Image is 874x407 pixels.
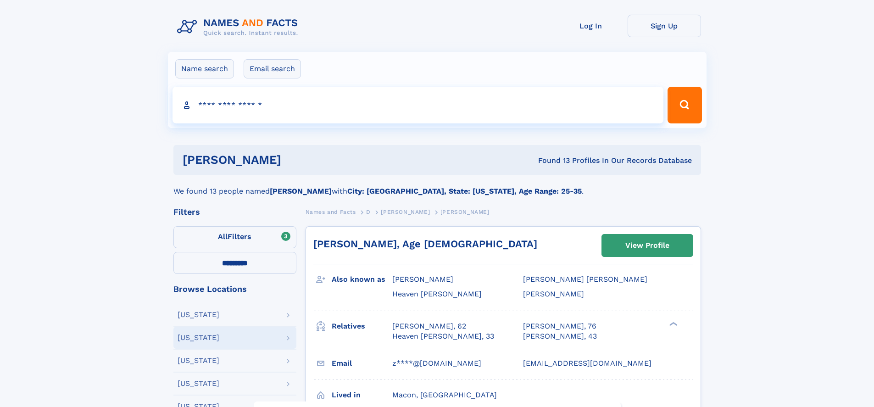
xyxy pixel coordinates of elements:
[381,206,430,217] a: [PERSON_NAME]
[523,331,597,341] a: [PERSON_NAME], 43
[392,290,482,298] span: Heaven [PERSON_NAME]
[218,232,228,241] span: All
[178,357,219,364] div: [US_STATE]
[178,334,219,341] div: [US_STATE]
[173,285,296,293] div: Browse Locations
[410,156,692,166] div: Found 13 Profiles In Our Records Database
[175,59,234,78] label: Name search
[173,175,701,197] div: We found 13 people named with .
[366,209,371,215] span: D
[306,206,356,217] a: Names and Facts
[173,15,306,39] img: Logo Names and Facts
[440,209,490,215] span: [PERSON_NAME]
[392,331,494,341] a: Heaven [PERSON_NAME], 33
[178,311,219,318] div: [US_STATE]
[523,275,647,284] span: [PERSON_NAME] [PERSON_NAME]
[523,359,651,368] span: [EMAIL_ADDRESS][DOMAIN_NAME]
[381,209,430,215] span: [PERSON_NAME]
[244,59,301,78] label: Email search
[347,187,582,195] b: City: [GEOGRAPHIC_DATA], State: [US_STATE], Age Range: 25-35
[270,187,332,195] b: [PERSON_NAME]
[392,390,497,399] span: Macon, [GEOGRAPHIC_DATA]
[332,272,392,287] h3: Also known as
[173,226,296,248] label: Filters
[332,356,392,371] h3: Email
[668,87,701,123] button: Search Button
[183,154,410,166] h1: [PERSON_NAME]
[332,318,392,334] h3: Relatives
[173,87,664,123] input: search input
[625,235,669,256] div: View Profile
[628,15,701,37] a: Sign Up
[554,15,628,37] a: Log In
[523,290,584,298] span: [PERSON_NAME]
[173,208,296,216] div: Filters
[366,206,371,217] a: D
[392,321,466,331] a: [PERSON_NAME], 62
[178,380,219,387] div: [US_STATE]
[667,321,678,327] div: ❯
[313,238,537,250] a: [PERSON_NAME], Age [DEMOGRAPHIC_DATA]
[332,387,392,403] h3: Lived in
[602,234,693,256] a: View Profile
[523,321,596,331] a: [PERSON_NAME], 76
[392,275,453,284] span: [PERSON_NAME]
